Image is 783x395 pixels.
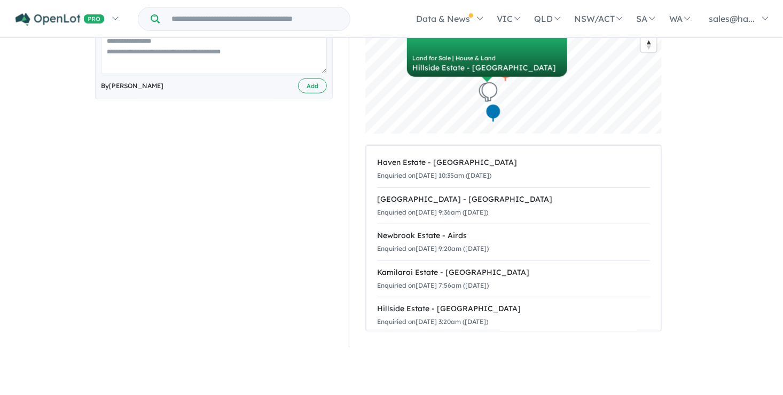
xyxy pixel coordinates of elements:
[479,82,495,102] div: Map marker
[377,171,491,179] small: Enquiried on [DATE] 10:35am ([DATE])
[377,260,650,298] a: Kamilaroi Estate - [GEOGRAPHIC_DATA]Enquiried on[DATE] 7:56am ([DATE])
[377,297,650,334] a: Hillside Estate - [GEOGRAPHIC_DATA]Enquiried on[DATE] 3:20am ([DATE])
[377,244,489,252] small: Enquiried on [DATE] 9:20am ([DATE])
[641,37,656,52] button: Reset bearing to north
[377,224,650,261] a: Newbrook Estate - AirdsEnquiried on[DATE] 9:20am ([DATE])
[365,1,662,134] canvas: Map
[377,266,650,279] div: Kamilaroi Estate - [GEOGRAPHIC_DATA]
[377,187,650,225] a: [GEOGRAPHIC_DATA] - [GEOGRAPHIC_DATA]Enquiried on[DATE] 9:36am ([DATE])
[377,208,488,216] small: Enquiried on [DATE] 9:36am ([DATE])
[377,156,650,169] div: Haven Estate - [GEOGRAPHIC_DATA]
[101,81,163,91] span: By [PERSON_NAME]
[709,13,755,24] span: sales@ha...
[377,281,489,289] small: Enquiried on [DATE] 7:56am ([DATE])
[377,230,650,242] div: Newbrook Estate - Airds
[377,318,488,326] small: Enquiried on [DATE] 3:20am ([DATE])
[482,82,498,101] div: Map marker
[377,303,650,315] div: Hillside Estate - [GEOGRAPHIC_DATA]
[377,193,650,206] div: [GEOGRAPHIC_DATA] - [GEOGRAPHIC_DATA]
[486,103,502,123] div: Map marker
[412,56,562,61] div: Land for Sale | House & Land
[298,78,327,94] button: Add
[377,151,650,188] a: Haven Estate - [GEOGRAPHIC_DATA]Enquiried on[DATE] 10:35am ([DATE])
[412,64,562,72] div: Hillside Estate - [GEOGRAPHIC_DATA]
[15,13,105,26] img: Openlot PRO Logo White
[498,62,514,82] div: Map marker
[162,7,348,30] input: Try estate name, suburb, builder or developer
